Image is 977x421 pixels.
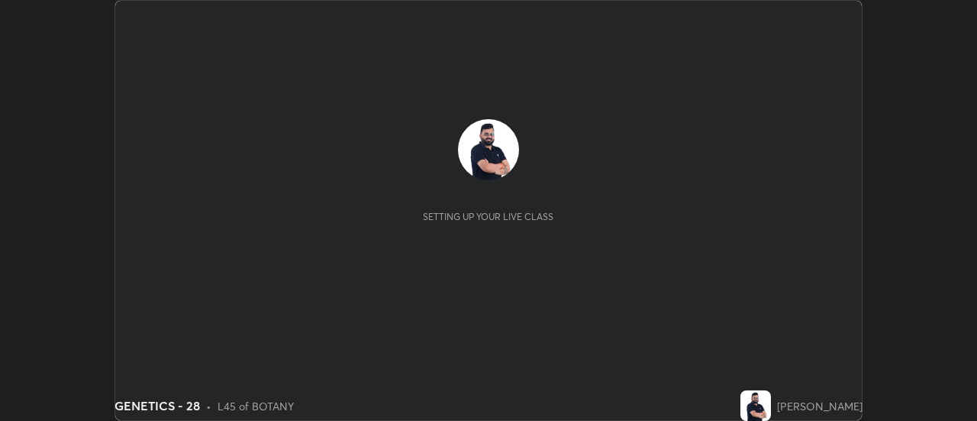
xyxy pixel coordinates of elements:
[458,119,519,180] img: d98aa69fbffa4e468a8ec30e0ca3030a.jpg
[777,398,863,414] div: [PERSON_NAME]
[206,398,211,414] div: •
[218,398,294,414] div: L45 of BOTANY
[740,390,771,421] img: d98aa69fbffa4e468a8ec30e0ca3030a.jpg
[423,211,553,222] div: Setting up your live class
[114,397,200,415] div: GENETICS - 28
